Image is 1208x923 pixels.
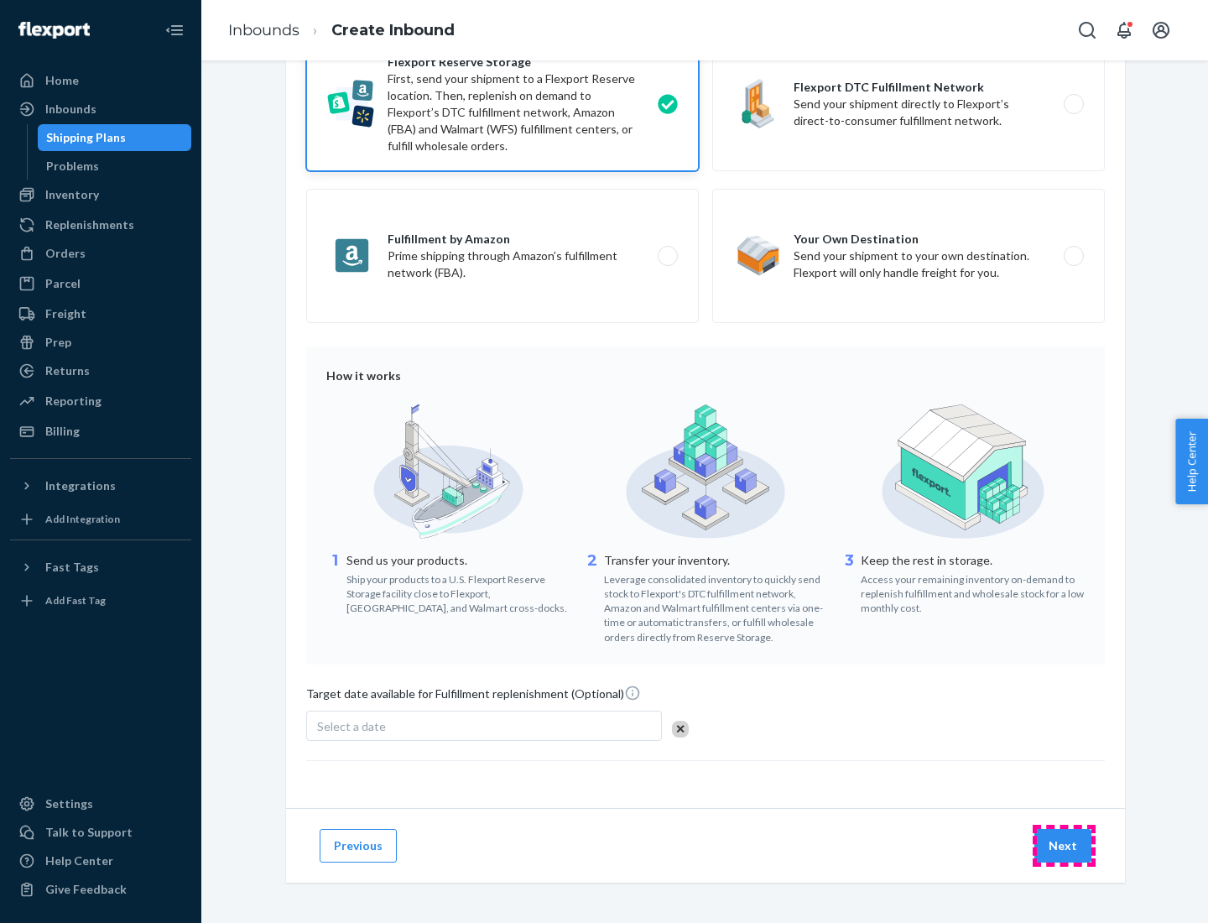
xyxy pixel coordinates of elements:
div: Problems [46,158,99,175]
div: Prep [45,334,71,351]
a: Create Inbound [331,21,455,39]
span: Target date available for Fulfillment replenishment (Optional) [306,685,641,709]
div: Access your remaining inventory on-demand to replenish fulfillment and wholesale stock for a low ... [861,569,1085,615]
div: Leverage consolidated inventory to quickly send stock to Flexport's DTC fulfillment network, Amaz... [604,569,828,644]
div: 2 [584,550,601,644]
a: Billing [10,418,191,445]
a: Settings [10,790,191,817]
a: Inbounds [10,96,191,123]
div: How it works [326,368,1085,384]
a: Prep [10,329,191,356]
div: Settings [45,795,93,812]
button: Open Search Box [1070,13,1104,47]
div: 1 [326,550,343,615]
p: Transfer your inventory. [604,552,828,569]
div: Parcel [45,275,81,292]
img: Flexport logo [18,22,90,39]
a: Add Integration [10,506,191,533]
button: Close Navigation [158,13,191,47]
div: Reporting [45,393,102,409]
ol: breadcrumbs [215,6,468,55]
a: Talk to Support [10,819,191,846]
button: Fast Tags [10,554,191,581]
a: Freight [10,300,191,327]
button: Open account menu [1144,13,1178,47]
div: Ship your products to a U.S. Flexport Reserve Storage facility close to Flexport, [GEOGRAPHIC_DAT... [346,569,570,615]
a: Problems [38,153,192,180]
a: Reporting [10,388,191,415]
span: Select a date [317,719,386,733]
div: Freight [45,305,86,322]
button: Help Center [1175,419,1208,504]
a: Inbounds [228,21,299,39]
div: Talk to Support [45,824,133,841]
div: Replenishments [45,216,134,233]
div: Orders [45,245,86,262]
a: Replenishments [10,211,191,238]
a: Orders [10,240,191,267]
button: Previous [320,829,397,863]
div: Returns [45,362,90,379]
div: Inbounds [45,101,96,117]
div: 3 [841,550,857,615]
button: Give Feedback [10,876,191,903]
div: Shipping Plans [46,129,126,146]
div: Home [45,72,79,89]
div: Add Fast Tag [45,593,106,608]
button: Open notifications [1107,13,1141,47]
div: Fast Tags [45,559,99,576]
a: Parcel [10,270,191,297]
a: Home [10,67,191,94]
a: Inventory [10,181,191,208]
div: Billing [45,423,80,440]
p: Send us your products. [346,552,570,569]
div: Integrations [45,477,116,494]
a: Shipping Plans [38,124,192,151]
div: Inventory [45,186,99,203]
p: Keep the rest in storage. [861,552,1085,569]
a: Help Center [10,847,191,874]
button: Next [1034,829,1091,863]
button: Integrations [10,472,191,499]
div: Help Center [45,853,113,869]
div: Give Feedback [45,881,127,898]
a: Add Fast Tag [10,587,191,614]
a: Returns [10,357,191,384]
div: Add Integration [45,512,120,526]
